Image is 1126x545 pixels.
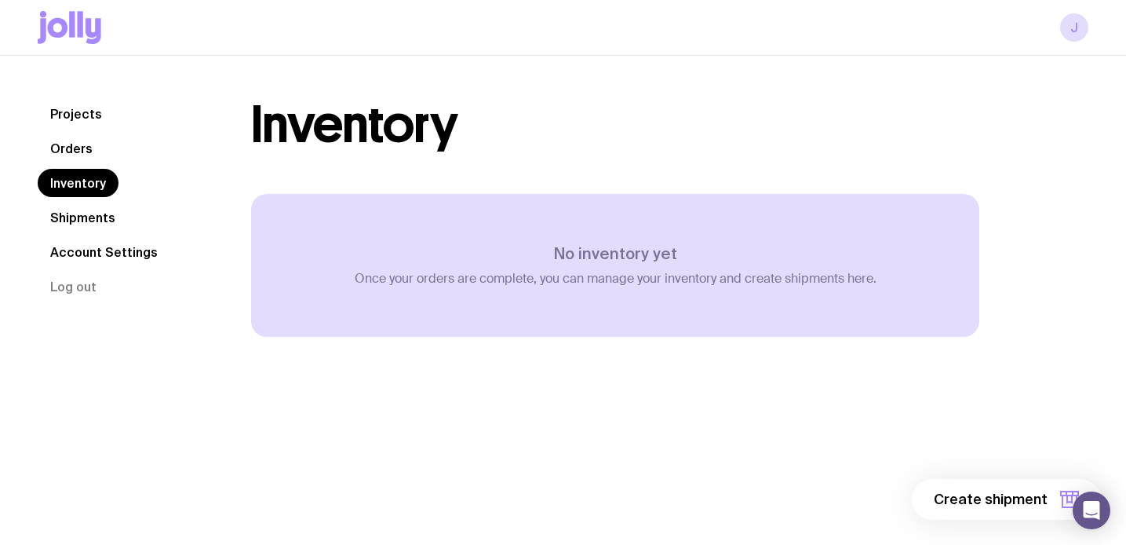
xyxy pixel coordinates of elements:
[355,244,876,263] h3: No inventory yet
[38,169,118,197] a: Inventory
[38,203,128,232] a: Shipments
[38,100,115,128] a: Projects
[355,271,876,287] p: Once your orders are complete, you can manage your inventory and create shipments here.
[934,490,1048,509] span: Create shipment
[1073,492,1110,529] div: Open Intercom Messenger
[912,479,1101,520] button: Create shipment
[251,100,457,150] h1: Inventory
[38,272,109,301] button: Log out
[38,134,105,163] a: Orders
[1060,13,1088,42] a: J
[38,238,170,266] a: Account Settings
